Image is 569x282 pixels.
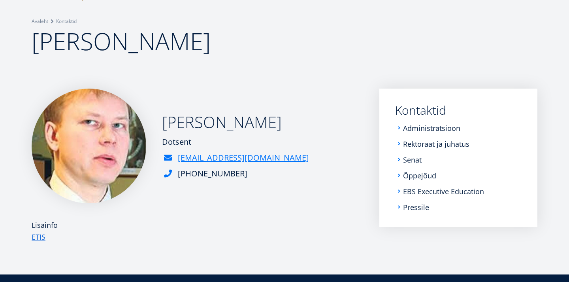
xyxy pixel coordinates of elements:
a: Pressile [403,203,429,211]
a: Administratsioon [403,124,460,132]
div: Lisainfo [32,219,364,231]
div: [PHONE_NUMBER] [178,168,247,180]
h2: [PERSON_NAME] [162,112,309,132]
img: Indrek Kaldo [32,89,146,203]
a: Senat [403,156,422,164]
a: ETIS [32,231,45,243]
span: [PERSON_NAME] [32,25,211,57]
a: EBS Executive Education [403,187,484,195]
a: Rektoraat ja juhatus [403,140,469,148]
a: Kontaktid [395,104,522,116]
a: Kontaktid [56,17,77,25]
a: Õppejõud [403,172,436,180]
a: Avaleht [32,17,48,25]
a: [EMAIL_ADDRESS][DOMAIN_NAME] [178,152,309,164]
div: Dotsent [162,136,309,148]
